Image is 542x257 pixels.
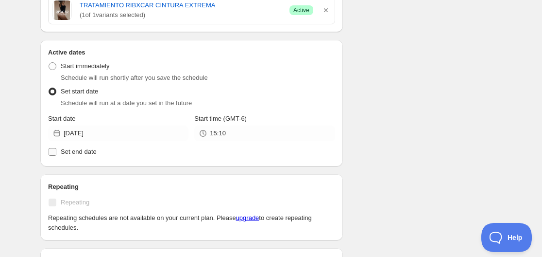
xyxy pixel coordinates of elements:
h2: Active dates [48,48,335,57]
iframe: Toggle Customer Support [481,223,532,252]
span: Start date [48,115,75,122]
span: Schedule will run shortly after you save the schedule [61,74,208,81]
p: Repeating schedules are not available on your current plan. Please to create repeating schedules. [48,213,335,233]
a: upgrade [236,214,259,221]
span: Active [293,6,309,14]
a: TRATAMIENTO RIBXCAR CINTURA EXTREMA [80,0,282,10]
span: Start time (GMT-6) [194,115,247,122]
span: Set start date [61,88,98,95]
h2: Repeating [48,182,335,192]
span: ( 1 of 1 variants selected) [80,10,282,20]
span: Start immediately [61,62,109,70]
span: Schedule will run at a date you set in the future [61,99,192,107]
span: Set end date [61,148,97,155]
span: Repeating [61,199,89,206]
